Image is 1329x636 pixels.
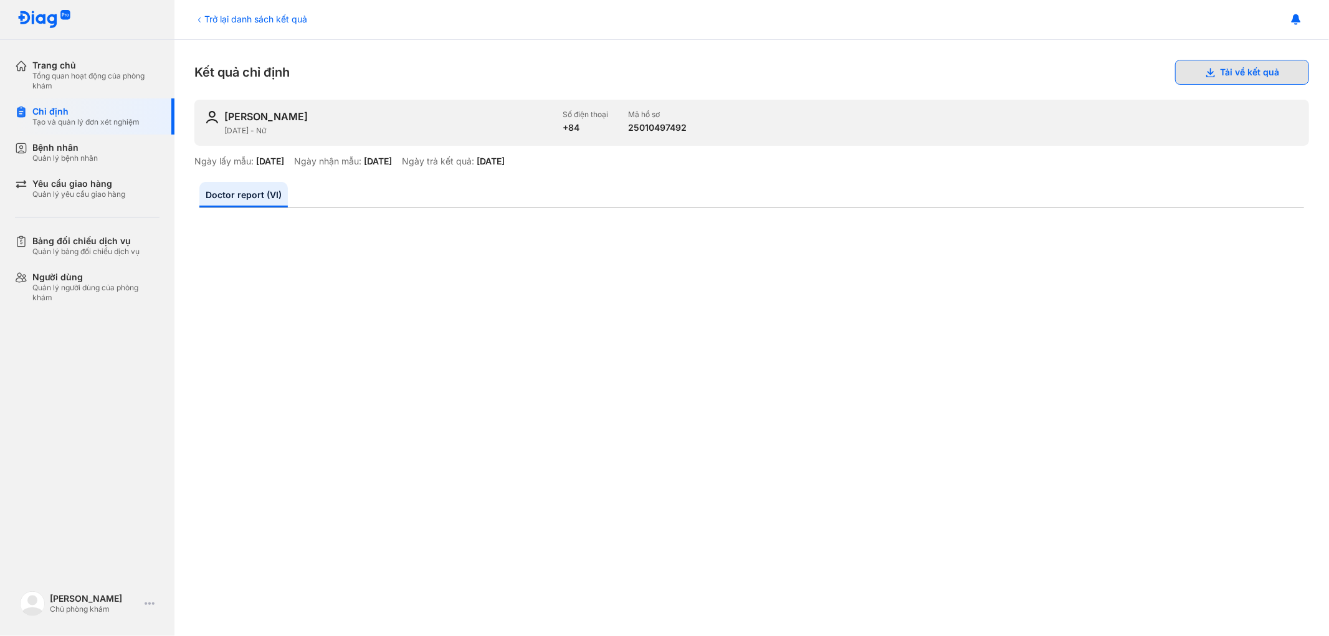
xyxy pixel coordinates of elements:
[194,12,307,26] div: Trở lại danh sách kết quả
[224,110,308,123] div: [PERSON_NAME]
[32,235,140,247] div: Bảng đối chiếu dịch vụ
[628,110,687,120] div: Mã hồ sơ
[32,247,140,257] div: Quản lý bảng đối chiếu dịch vụ
[32,178,125,189] div: Yêu cầu giao hàng
[32,272,160,283] div: Người dùng
[563,122,608,133] div: +84
[32,283,160,303] div: Quản lý người dùng của phòng khám
[50,593,140,604] div: [PERSON_NAME]
[20,591,45,616] img: logo
[294,156,361,167] div: Ngày nhận mẫu:
[402,156,474,167] div: Ngày trả kết quả:
[32,117,140,127] div: Tạo và quản lý đơn xét nghiệm
[32,106,140,117] div: Chỉ định
[194,156,254,167] div: Ngày lấy mẫu:
[256,156,284,167] div: [DATE]
[1175,60,1309,85] button: Tải về kết quả
[199,182,288,207] a: Doctor report (VI)
[32,142,98,153] div: Bệnh nhân
[628,122,687,133] div: 25010497492
[50,604,140,614] div: Chủ phòng khám
[194,60,1309,85] div: Kết quả chỉ định
[32,189,125,199] div: Quản lý yêu cầu giao hàng
[563,110,608,120] div: Số điện thoại
[32,153,98,163] div: Quản lý bệnh nhân
[32,71,160,91] div: Tổng quan hoạt động của phòng khám
[224,126,553,136] div: [DATE] - Nữ
[17,10,71,29] img: logo
[364,156,392,167] div: [DATE]
[32,60,160,71] div: Trang chủ
[477,156,505,167] div: [DATE]
[204,110,219,125] img: user-icon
